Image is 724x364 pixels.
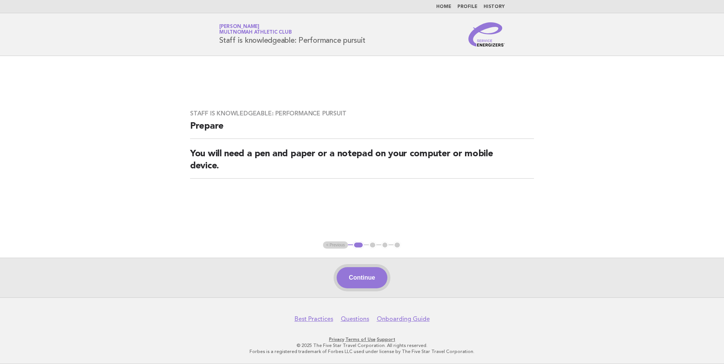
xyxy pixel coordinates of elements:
[130,342,594,348] p: © 2025 The Five Star Travel Corporation. All rights reserved.
[457,5,477,9] a: Profile
[190,148,534,179] h2: You will need a pen and paper or a notepad on your computer or mobile device.
[295,315,333,323] a: Best Practices
[484,5,505,9] a: History
[190,120,534,139] h2: Prepare
[436,5,451,9] a: Home
[329,337,344,342] a: Privacy
[353,241,364,249] button: 1
[219,25,365,44] h1: Staff is knowledgeable: Performance pursuit
[130,336,594,342] p: · ·
[337,267,387,288] button: Continue
[377,315,430,323] a: Onboarding Guide
[468,22,505,47] img: Service Energizers
[377,337,395,342] a: Support
[219,30,292,35] span: Multnomah Athletic Club
[190,110,534,117] h3: Staff is knowledgeable: Performance pursuit
[345,337,376,342] a: Terms of Use
[130,348,594,355] p: Forbes is a registered trademark of Forbes LLC used under license by The Five Star Travel Corpora...
[341,315,369,323] a: Questions
[219,24,292,35] a: [PERSON_NAME]Multnomah Athletic Club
